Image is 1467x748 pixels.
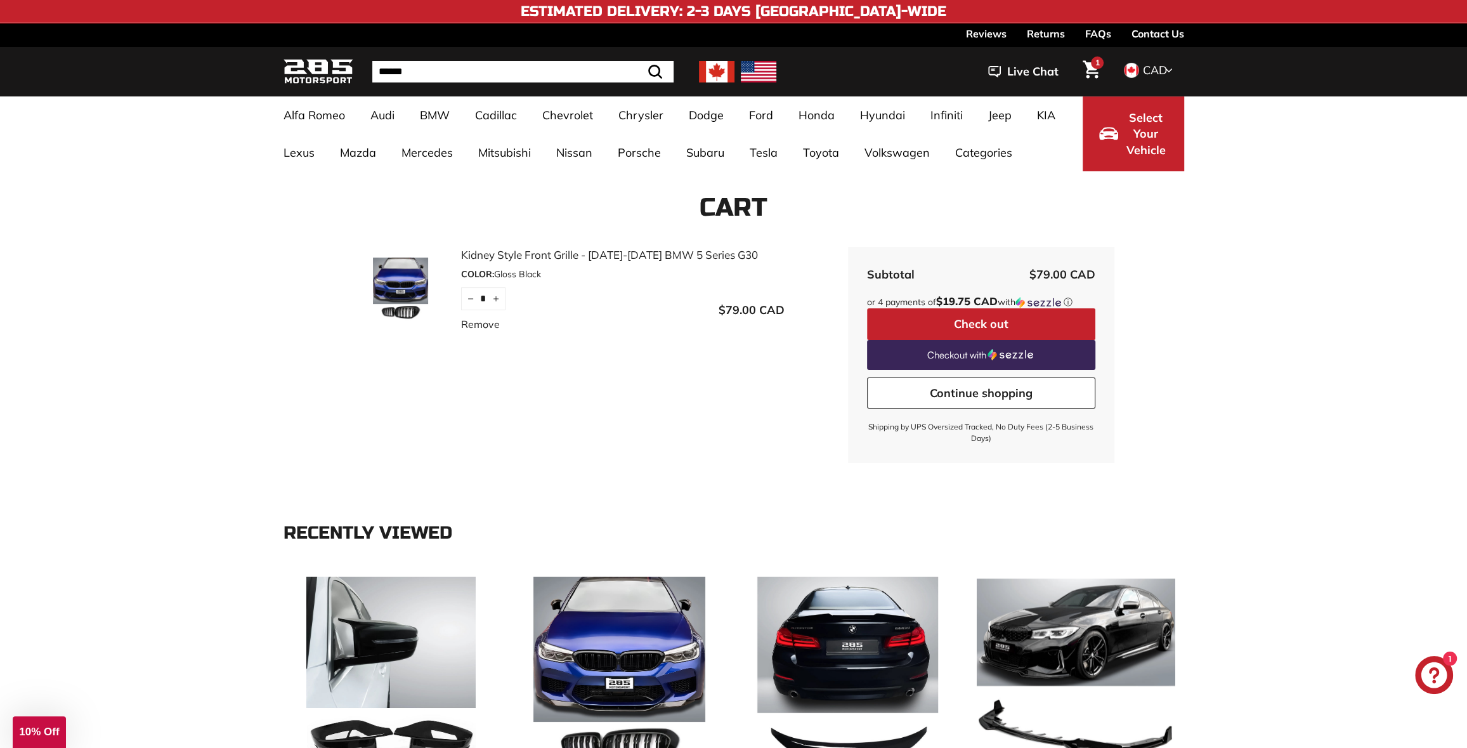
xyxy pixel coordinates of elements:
[1015,297,1061,308] img: Sezzle
[867,308,1095,340] button: Check out
[867,296,1095,308] div: or 4 payments of with
[972,56,1075,88] button: Live Chat
[790,134,852,171] a: Toyota
[389,134,466,171] a: Mercedes
[1075,50,1107,93] a: Cart
[353,258,448,321] img: Kidney Style Front Grille - 2018-2020 BMW 5 Series G30
[372,61,674,82] input: Search
[271,96,358,134] a: Alfa Romeo
[867,377,1095,409] a: Continue shopping
[521,4,946,19] h4: Estimated Delivery: 2-3 Days [GEOGRAPHIC_DATA]-Wide
[1029,267,1095,282] span: $79.00 CAD
[786,96,847,134] a: Honda
[936,294,998,308] span: $19.75 CAD
[852,134,942,171] a: Volkswagen
[271,134,327,171] a: Lexus
[1027,23,1065,44] a: Returns
[867,421,1095,444] small: Shipping by UPS Oversized Tracked, No Duty Fees (2-5 Business Days)
[847,96,918,134] a: Hyundai
[461,268,494,280] span: COLOR:
[918,96,975,134] a: Infiniti
[988,349,1033,360] img: Sezzle
[1125,110,1168,159] span: Select Your Vehicle
[942,134,1025,171] a: Categories
[605,134,674,171] a: Porsche
[486,287,505,310] button: Increase item quantity by one
[1024,96,1068,134] a: KIA
[966,23,1007,44] a: Reviews
[544,134,605,171] a: Nissan
[867,340,1095,370] a: Checkout with
[737,134,790,171] a: Tesla
[975,96,1024,134] a: Jeep
[284,57,353,87] img: Logo_285_Motorsport_areodynamics_components
[284,194,1184,221] h1: Cart
[466,134,544,171] a: Mitsubishi
[1083,96,1184,171] button: Select Your Vehicle
[676,96,736,134] a: Dodge
[461,317,500,332] a: Remove
[736,96,786,134] a: Ford
[461,247,785,263] a: Kidney Style Front Grille - [DATE]-[DATE] BMW 5 Series G30
[358,96,407,134] a: Audi
[674,134,737,171] a: Subaru
[19,726,59,738] span: 10% Off
[1143,63,1167,77] span: CAD
[284,523,1184,543] div: Recently viewed
[407,96,462,134] a: BMW
[867,266,915,283] div: Subtotal
[461,268,785,281] div: Gloss Black
[1095,58,1100,67] span: 1
[1007,63,1059,80] span: Live Chat
[461,287,480,310] button: Reduce item quantity by one
[1411,656,1457,697] inbox-online-store-chat: Shopify online store chat
[1131,23,1184,44] a: Contact Us
[867,296,1095,308] div: or 4 payments of$19.75 CADwithSezzle Click to learn more about Sezzle
[13,716,66,748] div: 10% Off
[719,303,785,317] span: $79.00 CAD
[462,96,530,134] a: Cadillac
[530,96,606,134] a: Chevrolet
[1085,23,1111,44] a: FAQs
[606,96,676,134] a: Chrysler
[327,134,389,171] a: Mazda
